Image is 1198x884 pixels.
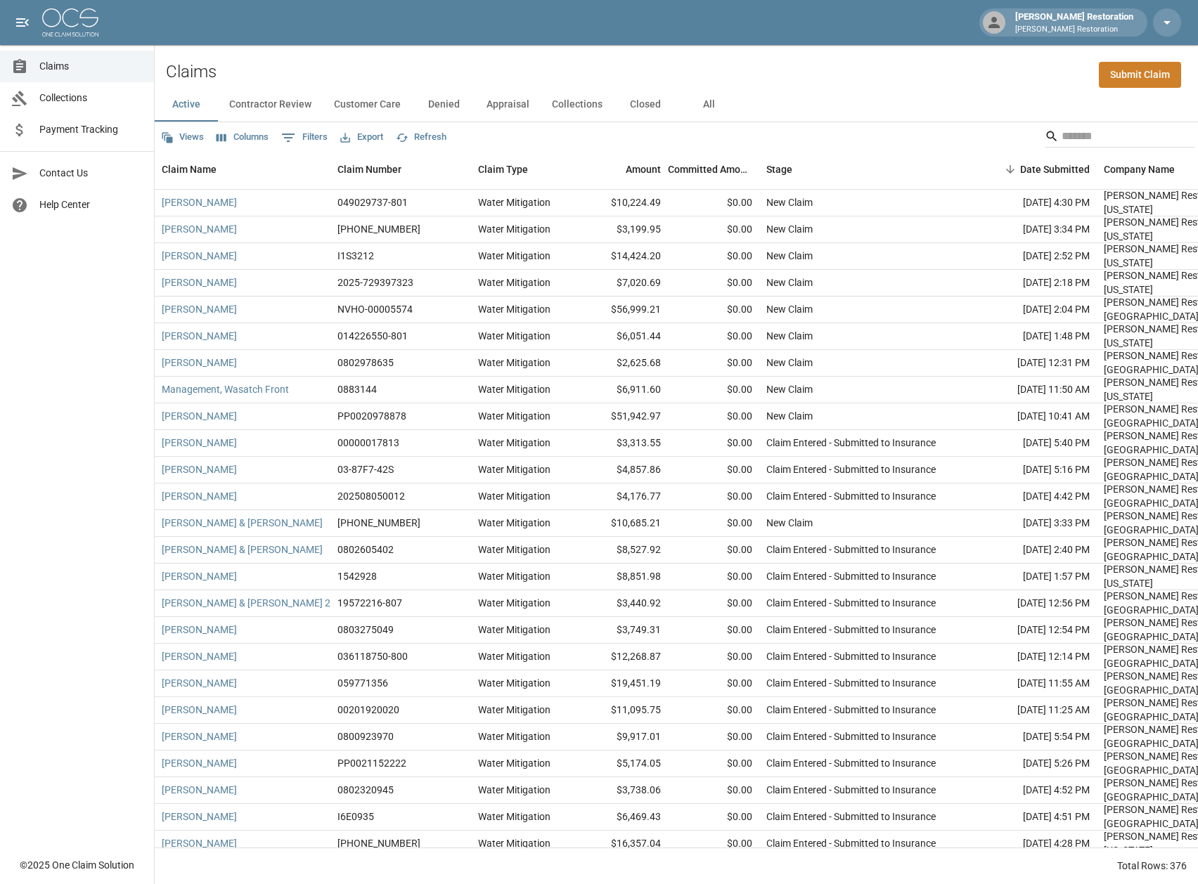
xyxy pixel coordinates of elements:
div: $0.00 [668,297,759,323]
a: [PERSON_NAME] [162,489,237,503]
div: $0.00 [668,617,759,644]
div: $8,527.92 [577,537,668,564]
div: [DATE] 4:52 PM [970,777,1097,804]
a: [PERSON_NAME] [162,302,237,316]
button: Appraisal [475,88,541,122]
div: Claim Entered - Submitted to Insurance [766,596,936,610]
div: Committed Amount [668,150,752,189]
div: Water Mitigation [478,596,550,610]
div: 00000017813 [337,436,399,450]
div: $0.00 [668,697,759,724]
div: 0802605402 [337,542,394,557]
div: Claim Entered - Submitted to Insurance [766,623,936,637]
button: Contractor Review [218,88,323,122]
div: $0.00 [668,350,759,377]
div: Water Mitigation [478,623,550,637]
a: [PERSON_NAME] [162,249,237,263]
div: Claim Entered - Submitted to Insurance [766,729,936,743]
div: Claim Entered - Submitted to Insurance [766,489,936,503]
div: [DATE] 11:50 AM [970,377,1097,403]
span: Collections [39,91,143,105]
div: Company Name [1104,150,1175,189]
div: New Claim [766,409,813,423]
div: $0.00 [668,537,759,564]
a: [PERSON_NAME] [162,222,237,236]
div: [DATE] 4:42 PM [970,483,1097,510]
a: [PERSON_NAME] [162,569,237,583]
div: $0.00 [668,483,759,510]
div: $0.00 [668,270,759,297]
div: [DATE] 2:04 PM [970,297,1097,323]
div: Water Mitigation [478,436,550,450]
button: Views [157,126,207,148]
div: $4,176.77 [577,483,668,510]
div: 0802978635 [337,356,394,370]
div: $10,685.21 [577,510,668,537]
div: dynamic tabs [155,88,1198,122]
div: $3,749.31 [577,617,668,644]
div: 03-87F7-42S [337,462,394,476]
div: Water Mitigation [478,302,550,316]
button: Export [337,126,387,148]
div: $14,424.20 [577,243,668,270]
div: $3,313.55 [577,430,668,457]
div: [DATE] 5:26 PM [970,750,1097,777]
button: Collections [541,88,614,122]
div: $0.00 [668,831,759,857]
div: $6,051.44 [577,323,668,350]
div: $5,174.05 [577,750,668,777]
div: 059771356 [337,676,388,690]
div: Claim Entered - Submitted to Insurance [766,436,936,450]
a: [PERSON_NAME] & [PERSON_NAME] [162,516,323,530]
div: Water Mitigation [478,275,550,290]
div: Water Mitigation [478,649,550,663]
div: [DATE] 5:16 PM [970,457,1097,483]
div: Water Mitigation [478,249,550,263]
div: Committed Amount [668,150,759,189]
div: Claim Entered - Submitted to Insurance [766,810,936,824]
div: Amount [626,150,661,189]
div: $3,738.06 [577,777,668,804]
div: $51,942.97 [577,403,668,430]
div: 0800923970 [337,729,394,743]
div: Claim Entered - Submitted to Insurance [766,703,936,717]
button: Select columns [213,126,272,148]
button: All [677,88,740,122]
a: [PERSON_NAME] & [PERSON_NAME] [162,542,323,557]
div: Water Mitigation [478,516,550,530]
div: $0.00 [668,670,759,697]
div: New Claim [766,222,813,236]
div: $0.00 [668,216,759,243]
div: $3,199.95 [577,216,668,243]
div: [DATE] 2:52 PM [970,243,1097,270]
div: [DATE] 1:57 PM [970,564,1097,590]
div: New Claim [766,356,813,370]
div: $10,224.49 [577,190,668,216]
a: Management, Wasatch Front [162,382,289,396]
div: [DATE] 1:48 PM [970,323,1097,350]
div: Water Mitigation [478,195,550,209]
button: Active [155,88,218,122]
div: Water Mitigation [478,489,550,503]
a: [PERSON_NAME] [162,649,237,663]
button: Sort [1000,160,1020,179]
a: [PERSON_NAME] [162,409,237,423]
div: Claim Entered - Submitted to Insurance [766,783,936,797]
div: $0.00 [668,190,759,216]
div: NVHO-00005574 [337,302,413,316]
div: Claim Entered - Submitted to Insurance [766,836,936,850]
div: $0.00 [668,457,759,483]
button: Denied [412,88,475,122]
div: [DATE] 4:30 PM [970,190,1097,216]
button: Show filters [278,126,331,149]
div: 00201920020 [337,703,399,717]
a: [PERSON_NAME] [162,836,237,850]
div: $19,451.19 [577,670,668,697]
div: [PERSON_NAME] Restoration [1010,10,1139,35]
div: $0.00 [668,323,759,350]
div: New Claim [766,302,813,316]
div: 1006-36-8238 [337,516,420,530]
div: 0883144 [337,382,377,396]
div: $6,469.43 [577,804,668,831]
div: Water Mitigation [478,836,550,850]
